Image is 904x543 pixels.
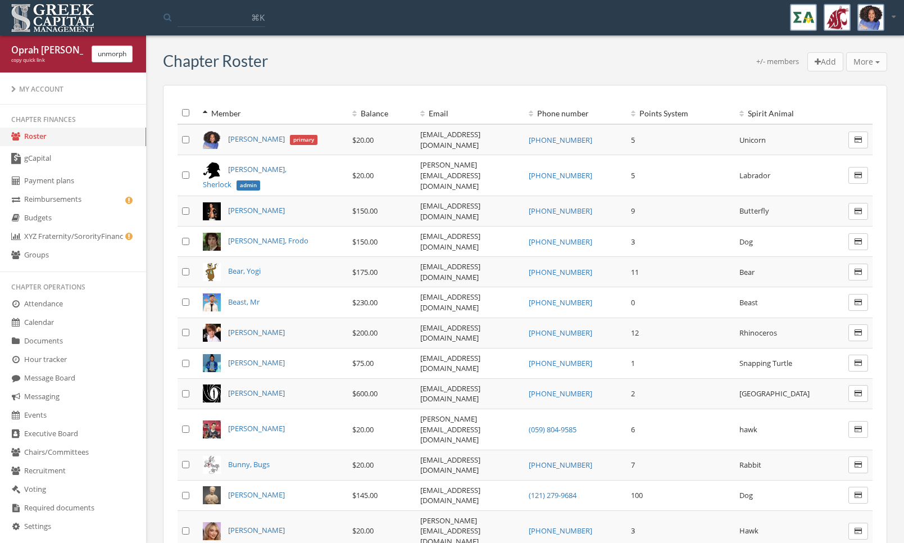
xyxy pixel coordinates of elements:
span: $20.00 [352,170,374,180]
span: $75.00 [352,358,374,368]
span: admin [237,180,260,191]
span: $175.00 [352,267,378,277]
a: [PHONE_NUMBER] [529,237,592,247]
span: ⌘K [251,12,265,23]
a: [PERSON_NAME]primary [228,134,317,144]
td: 6 [626,409,735,450]
a: [PERSON_NAME], Sherlockadmin [203,164,287,189]
a: [PERSON_NAME][EMAIL_ADDRESS][DOMAIN_NAME] [420,160,480,191]
a: [PHONE_NUMBER] [529,170,592,180]
td: [GEOGRAPHIC_DATA] [735,378,844,409]
td: Rhinoceros [735,318,844,348]
a: [EMAIL_ADDRESS][DOMAIN_NAME] [420,353,480,374]
td: Dog [735,227,844,257]
a: [PHONE_NUMBER] [529,526,592,536]
a: [PERSON_NAME][EMAIL_ADDRESS][DOMAIN_NAME] [420,414,480,445]
a: [EMAIL_ADDRESS][DOMAIN_NAME] [420,261,480,282]
a: [PERSON_NAME] [228,525,285,535]
button: unmorph [92,46,133,62]
td: 9 [626,196,735,227]
a: [EMAIL_ADDRESS][DOMAIN_NAME] [420,292,480,313]
th: Phone number [524,102,626,124]
td: 12 [626,318,735,348]
th: Email [416,102,524,124]
span: $150.00 [352,237,378,247]
span: $150.00 [352,206,378,216]
td: hawk [735,409,844,450]
span: [PERSON_NAME] [228,134,285,144]
a: [EMAIL_ADDRESS][DOMAIN_NAME] [420,383,480,404]
a: [EMAIL_ADDRESS][DOMAIN_NAME] [420,129,480,150]
a: Beast, Mr [228,297,260,307]
td: Bear [735,257,844,287]
span: $20.00 [352,424,374,435]
a: [PHONE_NUMBER] [529,206,592,216]
a: [PHONE_NUMBER] [529,328,592,338]
td: 1 [626,348,735,378]
td: 7 [626,450,735,480]
a: [PERSON_NAME] [228,423,285,433]
td: Dog [735,480,844,510]
td: 100 [626,480,735,510]
div: Oprah [PERSON_NAME] [11,44,83,57]
th: Balance [348,102,416,124]
td: 2 [626,378,735,409]
a: Bear, Yogi [228,266,261,276]
a: (059) 804-9585 [529,424,576,435]
a: [PERSON_NAME] [228,388,285,398]
a: [EMAIL_ADDRESS][DOMAIN_NAME] [420,231,480,252]
a: [PERSON_NAME] [228,205,285,215]
h3: Chapter Roster [163,52,268,70]
div: +/- members [756,56,799,72]
a: [PERSON_NAME] [228,327,285,337]
td: Labrador [735,155,844,196]
a: [PERSON_NAME] [228,358,285,368]
td: 5 [626,124,735,155]
td: 5 [626,155,735,196]
span: $20.00 [352,135,374,145]
a: [PERSON_NAME] [228,490,285,500]
td: Beast [735,287,844,318]
a: [EMAIL_ADDRESS][DOMAIN_NAME] [420,323,480,343]
th: Points System [626,102,735,124]
a: [EMAIL_ADDRESS][DOMAIN_NAME] [420,201,480,221]
a: [PHONE_NUMBER] [529,460,592,470]
span: $230.00 [352,297,378,307]
th: Member [198,102,348,124]
span: $20.00 [352,526,374,536]
a: [PHONE_NUMBER] [529,267,592,277]
td: 0 [626,287,735,318]
span: primary [290,135,317,145]
td: Butterfly [735,196,844,227]
a: [PHONE_NUMBER] [529,358,592,368]
a: [PHONE_NUMBER] [529,297,592,307]
th: Spirit Animal [735,102,844,124]
div: My Account [11,84,135,94]
a: [EMAIL_ADDRESS][DOMAIN_NAME] [420,485,480,506]
td: Snapping Turtle [735,348,844,378]
a: (121) 279-9684 [529,490,576,500]
span: $600.00 [352,388,378,399]
a: [PHONE_NUMBER] [529,135,592,145]
a: [PERSON_NAME], Frodo [228,236,308,246]
span: [PERSON_NAME], Sherlock [203,164,287,189]
td: 11 [626,257,735,287]
a: Bunny, Bugs [228,459,270,469]
td: Unicorn [735,124,844,155]
a: [EMAIL_ADDRESS][DOMAIN_NAME] [420,455,480,476]
div: copy quick link [11,57,83,64]
span: $145.00 [352,490,378,500]
td: 3 [626,227,735,257]
span: $20.00 [352,460,374,470]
